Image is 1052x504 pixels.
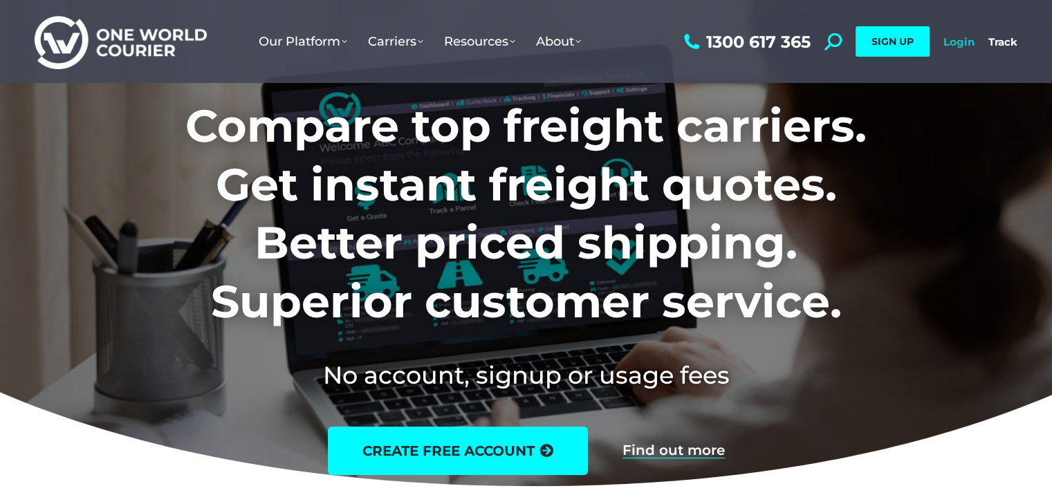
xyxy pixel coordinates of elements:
[444,34,515,49] span: Resources
[434,20,526,63] a: Resources
[622,443,725,458] a: Find out more
[358,20,434,63] a: Carriers
[526,20,591,63] a: About
[536,34,581,49] span: About
[259,34,347,49] span: Our Platform
[856,26,930,57] a: SIGN UP
[248,20,358,63] a: Our Platform
[328,427,588,475] a: create free account
[988,35,1017,48] a: Track
[681,33,811,50] a: 1300 617 365
[94,358,958,392] h2: No account, signup or usage fees
[94,97,958,330] h1: Compare top freight carriers. Get instant freight quotes. Better priced shipping. Superior custom...
[943,35,975,48] a: Login
[368,34,423,49] span: Carriers
[35,14,207,70] img: One World Courier
[871,35,914,48] span: SIGN UP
